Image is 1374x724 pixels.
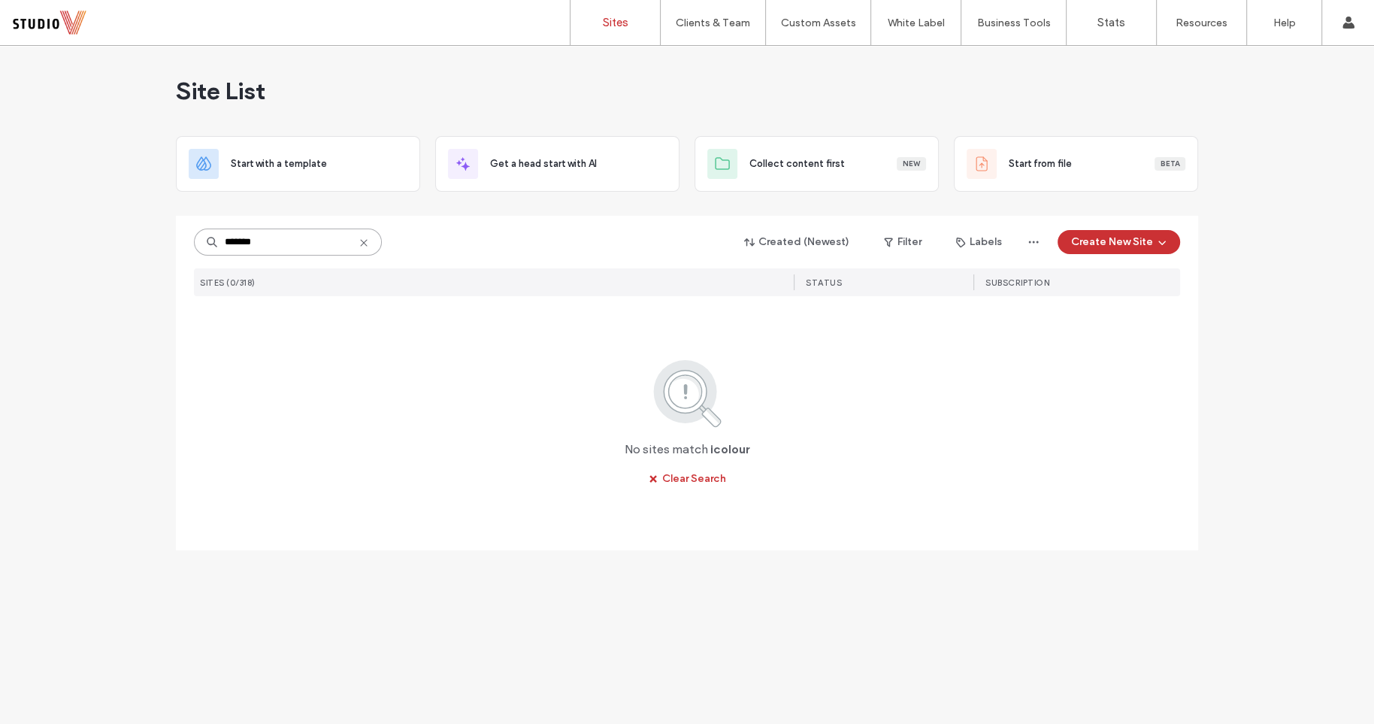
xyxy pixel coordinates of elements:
label: Sites [603,16,628,29]
label: Business Tools [977,17,1051,29]
span: Help [35,11,65,24]
img: search.svg [633,357,742,429]
span: No sites match [625,441,708,458]
div: Start with a template [176,136,420,192]
span: SUBSCRIPTION [985,277,1049,288]
label: Help [1273,17,1296,29]
button: Created (Newest) [731,230,863,254]
label: Custom Assets [781,17,856,29]
span: Start with a template [231,156,327,171]
label: Stats [1097,16,1125,29]
label: Clients & Team [676,17,750,29]
div: Beta [1155,157,1185,171]
button: Labels [943,230,1015,254]
div: Get a head start with AI [435,136,679,192]
span: icolour [710,441,749,458]
label: Resources [1176,17,1227,29]
button: Create New Site [1058,230,1180,254]
span: Collect content first [749,156,845,171]
span: STATUS [806,277,842,288]
div: Collect content firstNew [695,136,939,192]
button: Clear Search [635,467,740,491]
span: SITES (0/318) [200,277,256,288]
span: Site List [176,76,265,106]
div: Start from fileBeta [954,136,1198,192]
span: Start from file [1009,156,1072,171]
span: Get a head start with AI [490,156,597,171]
div: New [897,157,926,171]
button: Filter [869,230,937,254]
label: White Label [888,17,945,29]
